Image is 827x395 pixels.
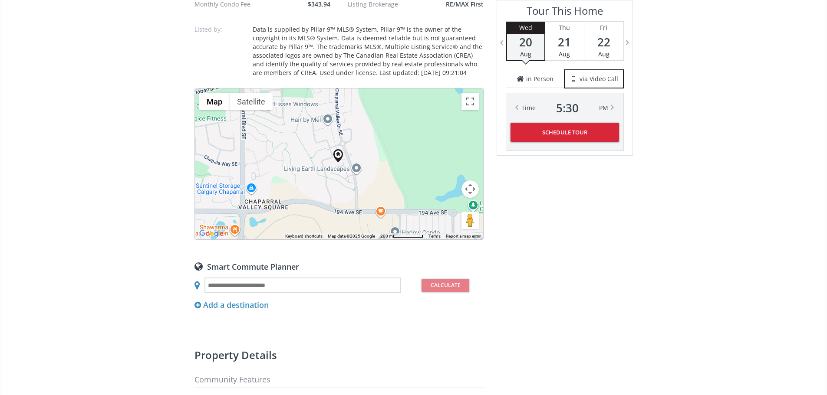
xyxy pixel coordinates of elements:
[197,228,226,239] img: Google
[511,123,619,142] button: Schedule Tour
[446,234,481,238] a: Report a map error
[194,375,484,388] h3: Community Features
[194,350,484,360] h2: Property details
[559,50,570,58] span: Aug
[598,50,610,58] span: Aug
[199,93,230,110] button: Show street map
[194,261,484,271] div: Smart Commute Planner
[428,234,441,238] a: Terms
[461,93,479,110] button: Toggle fullscreen view
[507,22,544,34] div: Wed
[584,22,623,34] div: Fri
[285,233,323,239] button: Keyboard shortcuts
[520,50,531,58] span: Aug
[422,279,469,292] button: Calculate
[378,233,426,239] button: Map Scale: 200 m per 66 pixels
[521,102,608,114] div: Time PM
[545,36,584,48] span: 21
[526,75,554,83] span: in Person
[348,1,420,7] div: Listing Brokerage
[230,93,273,110] button: Show satellite imagery
[556,102,579,114] span: 5 : 30
[253,25,484,77] div: Data is supplied by Pillar 9™ MLS® System. Pillar 9™ is the owner of the copyright in its MLS® Sy...
[380,234,393,238] span: 200 m
[328,234,375,238] span: Map data ©2025 Google
[507,36,544,48] span: 20
[194,300,269,311] div: Add a destination
[506,5,624,21] h3: Tour This Home
[461,212,479,229] button: Drag Pegman onto the map to open Street View
[194,25,247,34] p: Listed by:
[197,228,226,239] a: Open this area in Google Maps (opens a new window)
[545,22,584,34] div: Thu
[580,75,618,83] span: via Video Call
[584,36,623,48] span: 22
[194,1,267,7] div: Monthly Condo Fee
[461,180,479,198] button: Map camera controls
